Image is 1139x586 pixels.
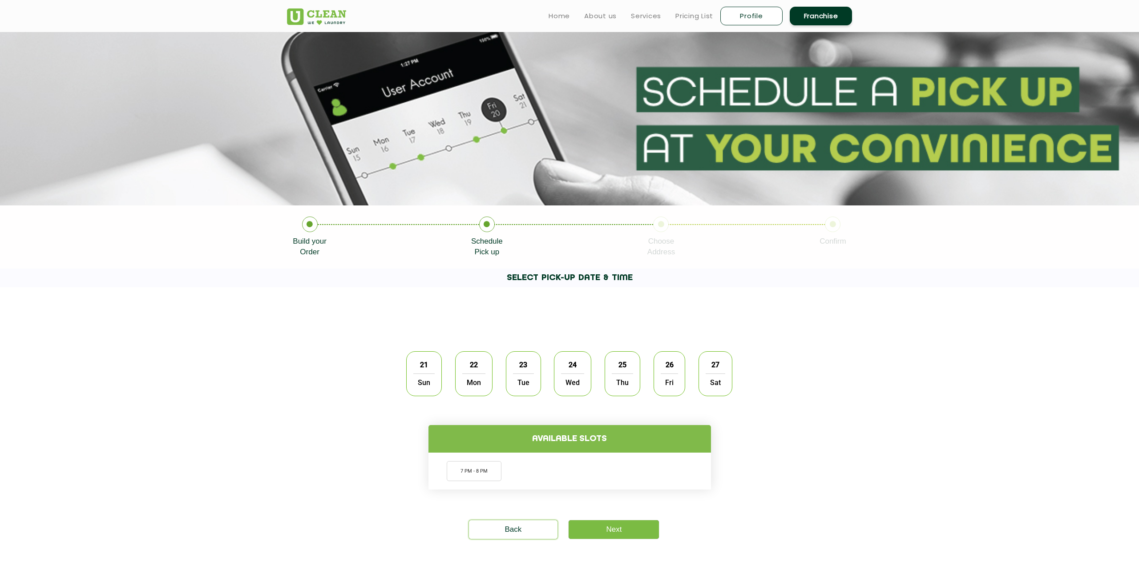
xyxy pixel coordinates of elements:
span: Sun [413,373,435,391]
span: 23 [515,356,532,373]
h1: SELECT PICK-UP DATE & TIME [114,269,1025,287]
a: Back [469,520,558,539]
span: Fri [661,373,678,391]
span: 27 [707,356,724,373]
a: Profile [720,7,783,25]
span: Mon [462,373,485,391]
a: About us [584,11,617,21]
img: UClean Laundry and Dry Cleaning [287,8,346,25]
span: 21 [416,356,432,373]
a: Franchise [790,7,852,25]
span: 26 [661,356,678,373]
p: Choose Address [647,236,675,257]
h4: Available slots [428,425,711,453]
a: Next [569,520,659,539]
span: Thu [612,373,633,391]
span: Sat [706,373,725,391]
a: Services [631,11,661,21]
span: 22 [465,356,482,373]
span: Tue [513,373,534,391]
span: Wed [561,373,584,391]
a: Pricing List [675,11,713,21]
p: Confirm [820,236,846,247]
p: Build your Order [293,236,327,257]
span: 24 [564,356,581,373]
li: 7 PM - 8 PM [447,461,501,481]
a: Home [549,11,570,21]
p: Schedule Pick up [471,236,503,257]
span: 25 [614,356,631,373]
